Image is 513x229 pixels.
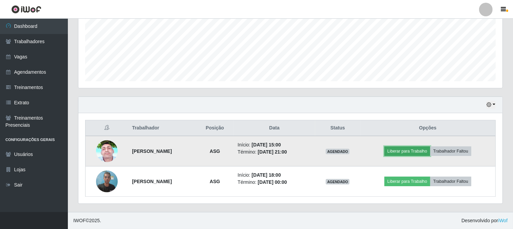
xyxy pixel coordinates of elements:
li: Início: [237,141,311,148]
th: Data [233,120,315,136]
time: [DATE] 21:00 [258,149,287,155]
button: Trabalhador Faltou [430,177,471,186]
img: 1754604170144.jpeg [96,167,118,196]
button: Liberar para Trabalho [384,177,430,186]
li: Término: [237,148,311,156]
th: Posição [196,120,233,136]
time: [DATE] 18:00 [252,172,281,178]
button: Liberar para Trabalho [384,146,430,156]
strong: ASG [210,179,220,184]
span: Desenvolvido por [461,217,508,224]
strong: ASG [210,148,220,154]
span: AGENDADO [326,149,349,154]
span: AGENDADO [326,179,349,184]
img: 1747667831516.jpeg [96,127,118,175]
li: Início: [237,172,311,179]
button: Trabalhador Faltou [430,146,471,156]
li: Término: [237,179,311,186]
th: Trabalhador [128,120,196,136]
time: [DATE] 00:00 [258,179,287,185]
th: Status [315,120,360,136]
span: © 2025 . [73,217,101,224]
strong: [PERSON_NAME] [132,179,172,184]
img: CoreUI Logo [11,5,41,14]
strong: [PERSON_NAME] [132,148,172,154]
time: [DATE] 15:00 [252,142,281,147]
a: iWof [498,218,508,223]
th: Opções [360,120,496,136]
span: IWOF [73,218,86,223]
